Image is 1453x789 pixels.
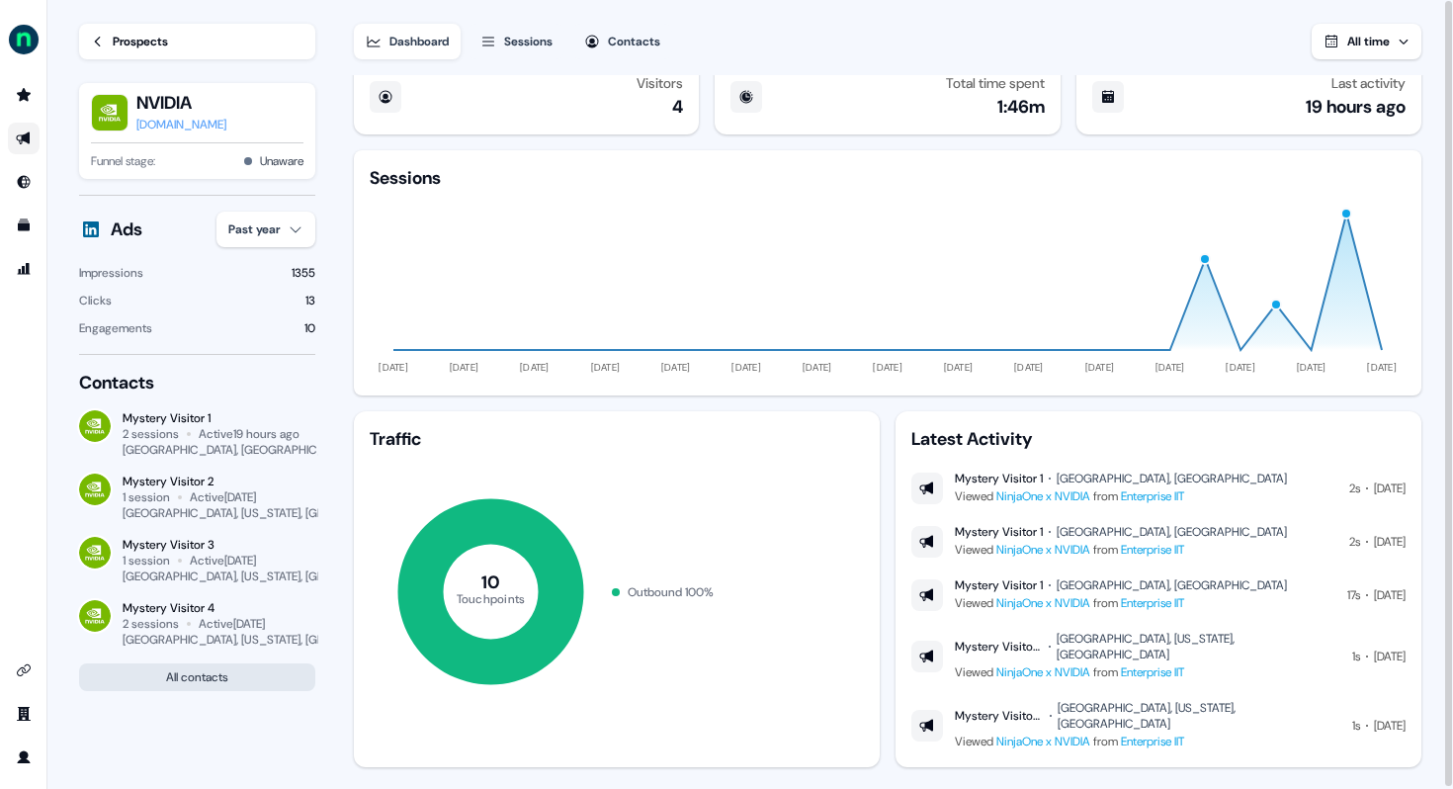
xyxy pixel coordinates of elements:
[955,732,1340,751] div: Viewed from
[996,664,1090,680] a: NinjaOne x NVIDIA
[1057,471,1287,486] div: [GEOGRAPHIC_DATA], [GEOGRAPHIC_DATA]
[661,361,691,374] tspan: [DATE]
[1121,595,1184,611] a: Enterprise IIT
[1121,542,1184,558] a: Enterprise IIT
[304,318,315,338] div: 10
[1084,361,1114,374] tspan: [DATE]
[955,471,1043,486] div: Mystery Visitor 1
[943,361,973,374] tspan: [DATE]
[79,24,315,59] a: Prospects
[469,24,564,59] button: Sessions
[504,32,553,51] div: Sessions
[1121,488,1184,504] a: Enterprise IIT
[996,734,1090,749] a: NinjaOne x NVIDIA
[292,263,315,283] div: 1355
[123,489,170,505] div: 1 session
[123,553,170,569] div: 1 session
[1349,532,1360,552] div: 2s
[520,361,550,374] tspan: [DATE]
[354,24,461,59] button: Dashboard
[8,123,40,154] a: Go to outbound experience
[79,291,112,310] div: Clicks
[79,371,315,394] div: Contacts
[456,590,525,606] tspan: Touchpoints
[389,32,449,51] div: Dashboard
[8,742,40,773] a: Go to profile
[955,662,1340,682] div: Viewed from
[199,426,299,442] div: Active 19 hours ago
[449,361,478,374] tspan: [DATE]
[955,540,1287,560] div: Viewed from
[955,486,1287,506] div: Viewed from
[216,212,315,247] button: Past year
[955,577,1043,593] div: Mystery Visitor 1
[1057,524,1287,540] div: [GEOGRAPHIC_DATA], [GEOGRAPHIC_DATA]
[628,582,714,602] div: Outbound 100 %
[8,253,40,285] a: Go to attribution
[305,291,315,310] div: 13
[8,79,40,111] a: Go to prospects
[1374,479,1406,498] div: [DATE]
[260,151,303,171] button: Unaware
[996,595,1090,611] a: NinjaOne x NVIDIA
[1374,716,1406,736] div: [DATE]
[136,91,226,115] button: NVIDIA
[1312,24,1421,59] button: All time
[370,427,864,451] div: Traffic
[1347,34,1390,49] span: All time
[1352,716,1360,736] div: 1s
[590,361,620,374] tspan: [DATE]
[1155,361,1185,374] tspan: [DATE]
[1331,75,1406,91] div: Last activity
[955,639,1043,655] div: Mystery Visitor 2
[123,442,355,458] div: [GEOGRAPHIC_DATA], [GEOGRAPHIC_DATA]
[123,616,179,632] div: 2 sessions
[1226,361,1255,374] tspan: [DATE]
[1057,631,1340,662] div: [GEOGRAPHIC_DATA], [US_STATE], [GEOGRAPHIC_DATA]
[955,524,1043,540] div: Mystery Visitor 1
[996,542,1090,558] a: NinjaOne x NVIDIA
[199,616,265,632] div: Active [DATE]
[911,427,1406,451] div: Latest Activity
[8,166,40,198] a: Go to Inbound
[123,426,179,442] div: 2 sessions
[1306,95,1406,119] div: 19 hours ago
[955,593,1287,613] div: Viewed from
[608,32,660,51] div: Contacts
[123,410,315,426] div: Mystery Visitor 1
[123,537,315,553] div: Mystery Visitor 3
[111,218,142,241] div: Ads
[996,488,1090,504] a: NinjaOne x NVIDIA
[1347,585,1360,605] div: 17s
[672,95,683,119] div: 4
[1374,585,1406,605] div: [DATE]
[379,361,408,374] tspan: [DATE]
[1296,361,1325,374] tspan: [DATE]
[572,24,672,59] button: Contacts
[637,75,683,91] div: Visitors
[1374,532,1406,552] div: [DATE]
[1058,700,1341,732] div: [GEOGRAPHIC_DATA], [US_STATE], [GEOGRAPHIC_DATA]
[79,318,152,338] div: Engagements
[136,115,226,134] a: [DOMAIN_NAME]
[123,474,315,489] div: Mystery Visitor 2
[1057,577,1287,593] div: [GEOGRAPHIC_DATA], [GEOGRAPHIC_DATA]
[802,361,831,374] tspan: [DATE]
[123,505,419,521] div: [GEOGRAPHIC_DATA], [US_STATE], [GEOGRAPHIC_DATA]
[1349,479,1360,498] div: 2s
[8,655,40,686] a: Go to integrations
[123,600,315,616] div: Mystery Visitor 4
[480,570,500,594] tspan: 10
[946,75,1045,91] div: Total time spent
[1121,664,1184,680] a: Enterprise IIT
[91,151,155,171] span: Funnel stage:
[190,489,256,505] div: Active [DATE]
[190,553,256,569] div: Active [DATE]
[79,663,315,691] button: All contacts
[997,95,1045,119] div: 1:46m
[1121,734,1184,749] a: Enterprise IIT
[1374,647,1406,666] div: [DATE]
[873,361,902,374] tspan: [DATE]
[1367,361,1397,374] tspan: [DATE]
